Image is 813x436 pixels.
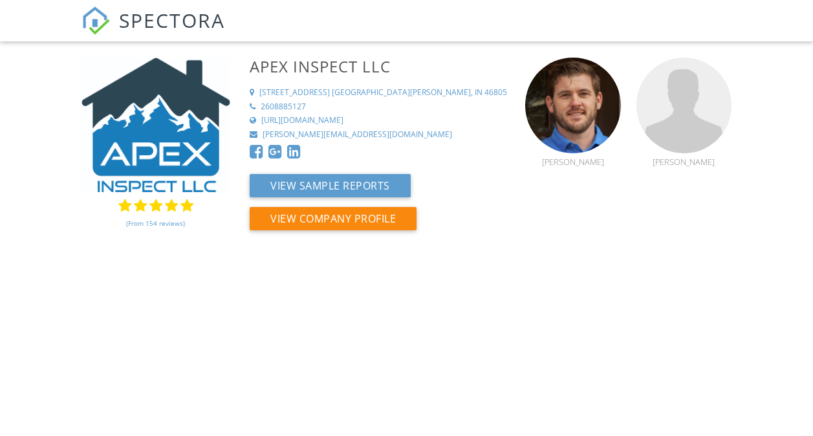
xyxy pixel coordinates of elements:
span: SPECTORA [119,6,225,34]
img: headshot_1.png [525,58,621,153]
div: [GEOGRAPHIC_DATA][PERSON_NAME], IN 46805 [332,87,507,98]
div: [URL][DOMAIN_NAME] [261,115,343,126]
div: [PERSON_NAME][EMAIL_ADDRESS][DOMAIN_NAME] [263,129,452,140]
a: View Company Profile [250,215,417,230]
a: SPECTORA [81,17,225,45]
a: [PERSON_NAME][EMAIL_ADDRESS][DOMAIN_NAME] [250,129,510,140]
a: [STREET_ADDRESS] [GEOGRAPHIC_DATA][PERSON_NAME], IN 46805 [250,87,510,98]
img: The Best Home Inspection Software - Spectora [81,6,110,35]
a: [URL][DOMAIN_NAME] [250,115,510,126]
div: [PERSON_NAME] [636,157,732,167]
a: View Sample Reports [250,182,411,197]
img: Apex_Inspect_Logo_HIGH_RES.jpg [81,58,230,192]
a: (From 154 reviews) [126,212,185,234]
img: default-user-f0147aede5fd5fa78ca7ade42f37bd4542148d508eef1c3d3ea960f66861d68b.jpg [636,58,732,153]
a: [PERSON_NAME] [525,142,621,167]
button: View Sample Reports [250,174,411,197]
a: 2608885127 [250,102,510,113]
a: [PERSON_NAME] [636,142,732,167]
button: View Company Profile [250,207,417,230]
div: [PERSON_NAME] [525,157,621,167]
h3: Apex Inspect LLC [250,58,510,75]
div: 2608885127 [261,102,306,113]
div: [STREET_ADDRESS] [259,87,330,98]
